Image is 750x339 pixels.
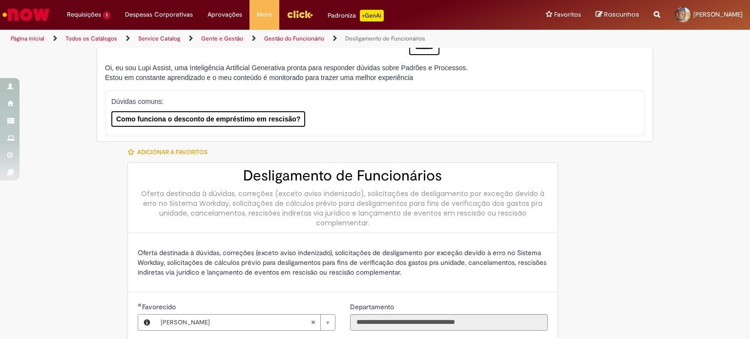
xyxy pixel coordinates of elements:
img: click_logo_yellow_360x200.png [287,7,313,21]
a: Rascunhos [596,10,639,20]
span: Requisições [67,10,101,20]
span: Somente leitura - Departamento [350,302,396,311]
span: Favoritos [554,10,581,20]
a: [PERSON_NAME]Limpar campo Favorecido [156,315,335,330]
abbr: Limpar campo Favorecido [306,315,320,330]
span: [PERSON_NAME] [161,315,311,330]
label: Somente leitura - Departamento [350,302,396,312]
a: Gente e Gestão [201,35,243,42]
img: ServiceNow [1,5,51,24]
a: Service Catalog [138,35,180,42]
div: Oi, eu sou Lupi Assist, uma Inteligência Artificial Generativa pronta para responder dúvidas sobr... [105,63,468,82]
span: [PERSON_NAME] [693,10,743,19]
span: 1 [103,11,110,20]
a: Página inicial [11,35,44,42]
div: Padroniza [328,10,384,21]
span: More [257,10,272,20]
span: Necessários - Favorecido [142,302,178,311]
span: Obrigatório Preenchido [138,303,142,307]
a: Desligamento de Funcionários [345,35,425,42]
button: Favorecido, Visualizar este registro Pedro Henrique De Oliveira Alves [138,315,156,330]
span: Rascunhos [604,10,639,19]
ul: Trilhas de página [7,30,493,48]
a: Gestão do Funcionário [264,35,324,42]
span: Oferta destinada à dúvidas, correções (exceto aviso indenizado), solicitações de desligamento por... [138,248,546,277]
span: Aprovações [208,10,242,20]
h2: Desligamento de Funcionários [138,168,548,184]
button: Adicionar a Favoritos [127,142,213,162]
p: Dúvidas comuns: [111,97,629,106]
div: Oferta destinada à dúvidas, correções (exceto aviso indenizado), solicitações de desligamento por... [138,189,548,228]
button: Como funciona o desconto de empréstimo em rescisão? [111,111,305,127]
span: Adicionar a Favoritos [137,148,208,156]
span: Despesas Corporativas [125,10,193,20]
input: Departamento [350,314,548,331]
a: Todos os Catálogos [65,35,117,42]
p: +GenAi [360,10,384,21]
